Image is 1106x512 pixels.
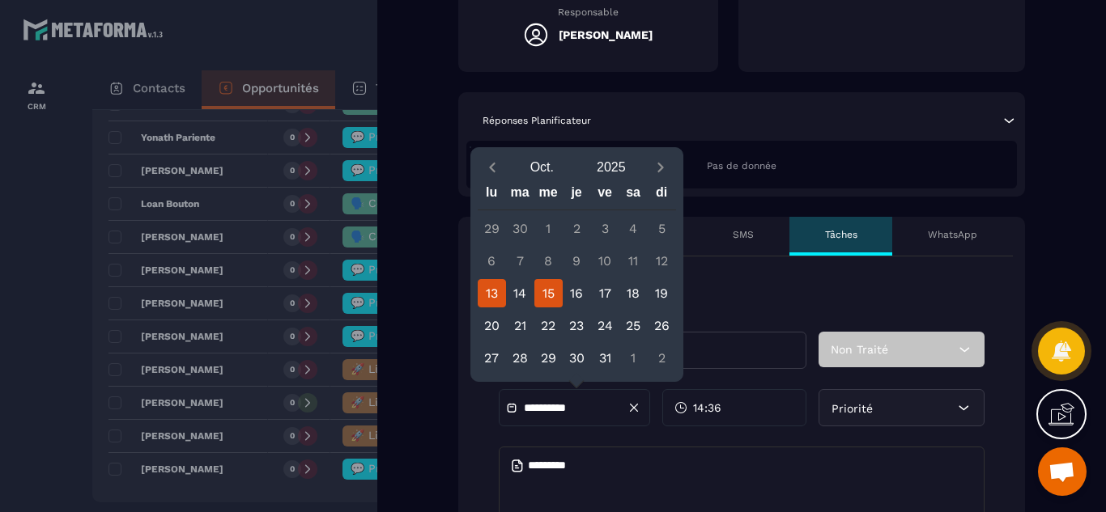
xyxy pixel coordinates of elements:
div: 2 [648,344,676,372]
span: Pas de donnée [707,160,776,171]
div: 11 [619,247,648,275]
p: Réponses Planificateur [483,114,591,127]
div: 1 [619,344,648,372]
button: Open years overlay [576,153,646,181]
div: 7 [506,247,534,275]
div: 30 [506,214,534,243]
p: SMS [733,228,754,241]
div: 2 [563,214,591,243]
div: 30 [563,344,591,372]
div: 6 [478,247,506,275]
div: je [563,181,591,209]
div: 22 [534,311,563,340]
div: 31 [591,344,619,372]
div: sa [619,181,648,209]
span: Priorité [832,402,873,415]
div: 5 [648,214,676,243]
div: 8 [534,247,563,275]
div: 27 [478,344,506,372]
div: 1 [534,214,563,243]
span: Non Traité [831,343,888,356]
div: 28 [506,344,534,372]
button: Previous month [478,156,508,178]
h5: [PERSON_NAME] [559,28,653,41]
button: Open months overlay [508,153,577,181]
div: 26 [648,311,676,340]
div: 19 [648,279,676,307]
div: 18 [619,279,648,307]
div: di [648,181,676,209]
div: 4 [619,214,648,243]
button: Next month [646,156,676,178]
div: Ouvrir le chat [1038,447,1087,496]
div: Calendar wrapper [478,181,676,372]
div: 24 [591,311,619,340]
div: 10 [591,247,619,275]
div: 16 [563,279,591,307]
div: 17 [591,279,619,307]
div: Calendar days [478,214,676,372]
div: 15 [534,279,563,307]
div: lu [478,181,506,209]
div: me [534,181,563,209]
div: 9 [563,247,591,275]
p: Tâches [825,228,857,241]
div: 3 [591,214,619,243]
div: 20 [478,311,506,340]
p: WhatsApp [928,228,977,241]
div: 13 [478,279,506,307]
div: 23 [563,311,591,340]
div: 14 [506,279,534,307]
div: ma [506,181,534,209]
span: 14:36 [693,400,721,416]
div: 29 [534,344,563,372]
div: 12 [648,247,676,275]
div: 29 [478,214,506,243]
div: 25 [619,311,648,340]
div: ve [591,181,619,209]
div: 21 [506,311,534,340]
p: Responsable [483,6,694,18]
